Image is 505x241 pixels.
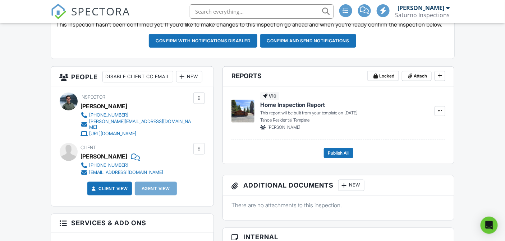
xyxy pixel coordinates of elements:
div: [PERSON_NAME] [398,4,445,11]
a: [PHONE_NUMBER] [81,162,164,169]
div: [PHONE_NUMBER] [89,112,129,118]
h3: People [51,67,214,87]
span: Client [81,145,96,150]
span: Inspector [81,94,106,100]
a: SPECTORA [51,10,130,25]
a: [PHONE_NUMBER] [81,112,192,119]
div: New [176,71,202,82]
div: [PHONE_NUMBER] [89,162,129,168]
div: [PERSON_NAME] [81,151,128,162]
button: Confirm and send notifications [260,34,356,48]
button: Confirm with notifications disabled [149,34,257,48]
div: New [338,180,364,191]
p: There are no attachments to this inspection. [231,201,446,209]
div: Open Intercom Messenger [481,217,498,234]
div: [PERSON_NAME][EMAIL_ADDRESS][DOMAIN_NAME] [89,119,192,130]
a: Client View [90,185,128,192]
h3: Additional Documents [223,175,454,196]
div: Disable Client CC Email [102,71,173,82]
p: This inspection hasn't been confirmed yet. If you'd like to make changes to this inspection go ah... [56,20,449,28]
div: Saturno Inspections [395,11,450,19]
h3: Services & Add ons [51,214,214,233]
div: [PERSON_NAME] [81,101,128,112]
div: [URL][DOMAIN_NAME] [89,131,137,137]
a: [EMAIL_ADDRESS][DOMAIN_NAME] [81,169,164,176]
div: [EMAIL_ADDRESS][DOMAIN_NAME] [89,170,164,175]
span: SPECTORA [72,4,130,19]
input: Search everything... [190,4,334,19]
img: The Best Home Inspection Software - Spectora [51,4,66,19]
a: [URL][DOMAIN_NAME] [81,130,192,137]
a: [PERSON_NAME][EMAIL_ADDRESS][DOMAIN_NAME] [81,119,192,130]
